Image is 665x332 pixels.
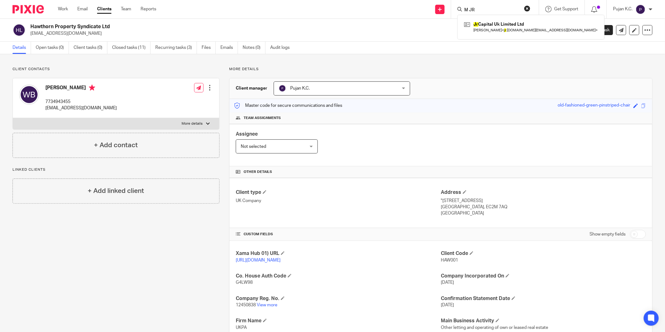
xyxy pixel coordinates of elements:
[554,7,578,11] span: Get Support
[45,105,117,111] p: [EMAIL_ADDRESS][DOMAIN_NAME]
[112,42,151,54] a: Closed tasks (11)
[244,116,281,121] span: Team assignments
[13,67,219,72] p: Client contacts
[45,99,117,105] p: 7734943455
[236,318,441,324] h4: Firm Name
[94,140,138,150] h4: + Add contact
[441,258,458,262] span: HAW001
[236,198,441,204] p: UK Company
[441,250,646,257] h4: Client Code
[236,280,253,285] span: G4LW98
[236,250,441,257] h4: Xama Hub 01) URL
[36,42,69,54] a: Open tasks (0)
[74,42,107,54] a: Client tasks (0)
[613,6,632,12] p: Pujan K.C.
[441,318,646,324] h4: Main Business Activity
[236,132,258,137] span: Assignee
[88,186,144,196] h4: + Add linked client
[13,23,26,37] img: svg%3E
[270,42,294,54] a: Audit logs
[236,325,247,330] span: UKPA
[234,102,342,109] p: Master code for secure communications and files
[155,42,197,54] a: Recurring tasks (3)
[141,6,156,12] a: Reports
[236,303,256,307] span: 12450838
[590,231,626,237] label: Show empty fields
[182,121,203,126] p: More details
[558,102,630,109] div: old-fashioned-green-pinstriped-chair
[89,85,95,91] i: Primary
[290,86,310,91] span: Pujan K.C.
[464,8,520,13] input: Search
[244,169,272,174] span: Other details
[441,273,646,279] h4: Company Incorporated On
[441,303,454,307] span: [DATE]
[13,5,44,13] img: Pixie
[13,42,31,54] a: Details
[441,295,646,302] h4: Confirmation Statement Date
[236,232,441,237] h4: CUSTOM FIELDS
[636,4,646,14] img: svg%3E
[441,204,646,210] p: [GEOGRAPHIC_DATA], EC2M 7AQ
[441,198,646,204] p: "[STREET_ADDRESS]
[279,85,286,92] img: svg%3E
[97,6,111,12] a: Clients
[30,23,460,30] h2: Hawthorn Property Syndicate Ltd
[236,258,281,262] a: [URL][DOMAIN_NAME]
[202,42,216,54] a: Files
[236,295,441,302] h4: Company Reg. No.
[229,67,652,72] p: More details
[45,85,117,92] h4: [PERSON_NAME]
[30,30,567,37] p: [EMAIL_ADDRESS][DOMAIN_NAME]
[243,42,265,54] a: Notes (0)
[524,5,530,12] button: Clear
[441,189,646,196] h4: Address
[220,42,238,54] a: Emails
[121,6,131,12] a: Team
[13,167,219,172] p: Linked clients
[441,325,548,330] span: Other letting and operating of own or leased real estate
[77,6,88,12] a: Email
[58,6,68,12] a: Work
[19,85,39,105] img: svg%3E
[236,189,441,196] h4: Client type
[236,273,441,279] h4: Co. House Auth Code
[441,210,646,216] p: [GEOGRAPHIC_DATA]
[257,303,277,307] a: View more
[236,85,267,91] h3: Client manager
[441,280,454,285] span: [DATE]
[241,144,266,149] span: Not selected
